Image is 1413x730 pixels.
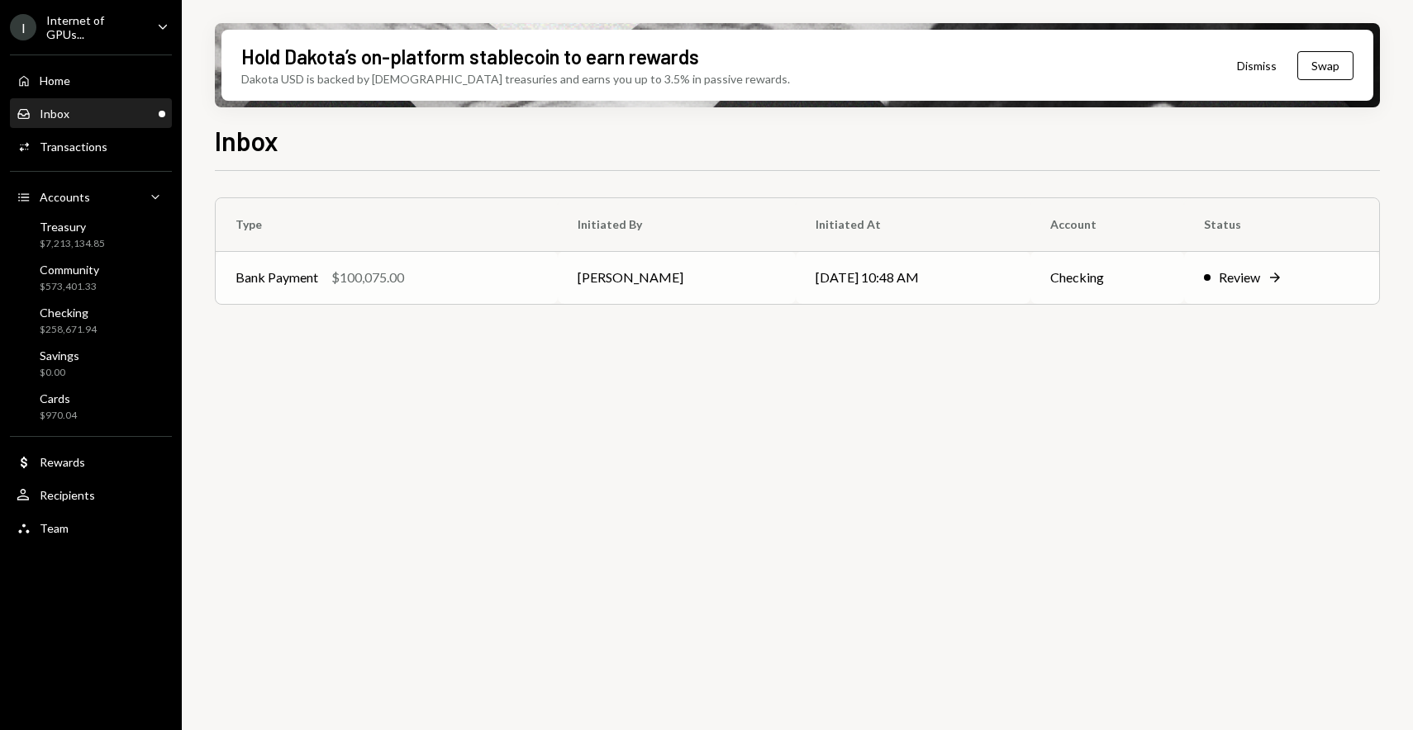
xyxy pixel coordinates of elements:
div: Dakota USD is backed by [DEMOGRAPHIC_DATA] treasuries and earns you up to 3.5% in passive rewards. [241,70,790,88]
div: I [10,14,36,40]
div: Home [40,73,70,88]
h1: Inbox [215,124,278,157]
div: $258,671.94 [40,323,97,337]
div: Treasury [40,220,105,234]
a: Transactions [10,131,172,161]
div: $100,075.00 [331,268,404,287]
a: Checking$258,671.94 [10,301,172,340]
div: Recipients [40,488,95,502]
a: Inbox [10,98,172,128]
th: Type [216,198,558,251]
div: Cards [40,391,77,405]
div: $573,401.33 [40,280,99,294]
div: Inbox [40,107,69,121]
div: $7,213,134.85 [40,237,105,251]
a: Home [10,65,172,95]
a: Team [10,513,172,543]
div: Review [1219,268,1260,287]
td: Checking [1030,251,1183,304]
a: Community$573,401.33 [10,258,172,297]
a: Recipients [10,480,172,510]
div: Bank Payment [235,268,318,287]
div: Savings [40,348,79,363]
div: Community [40,263,99,277]
div: Internet of GPUs... [46,13,144,41]
td: [DATE] 10:48 AM [796,251,1030,304]
a: Savings$0.00 [10,344,172,383]
td: [PERSON_NAME] [558,251,797,304]
th: Status [1184,198,1379,251]
div: Rewards [40,455,85,469]
a: Accounts [10,182,172,211]
th: Account [1030,198,1183,251]
a: Treasury$7,213,134.85 [10,215,172,254]
div: Checking [40,306,97,320]
a: Rewards [10,447,172,476]
div: Team [40,521,69,535]
a: Cards$970.04 [10,386,172,426]
button: Dismiss [1216,46,1297,85]
div: $970.04 [40,409,77,423]
th: Initiated At [796,198,1030,251]
div: Hold Dakota’s on-platform stablecoin to earn rewards [241,43,699,70]
div: Transactions [40,140,107,154]
div: Accounts [40,190,90,204]
th: Initiated By [558,198,797,251]
div: $0.00 [40,366,79,380]
button: Swap [1297,51,1354,80]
